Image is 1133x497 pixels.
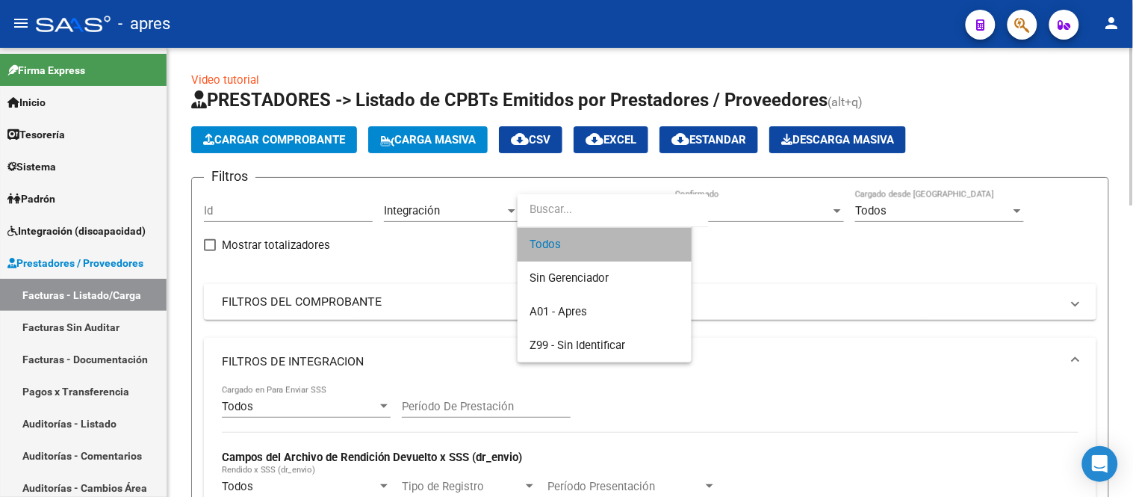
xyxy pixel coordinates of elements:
span: - apres [118,7,170,40]
button: Estandar [659,126,758,153]
span: Integración (discapacidad) [7,223,146,239]
mat-icon: cloud_download [586,130,603,148]
span: EXCEL [586,133,636,146]
span: PRESTADORES -> Listado de CPBTs Emitidos por Prestadores / Proveedores [191,90,828,111]
app-download-masive: Descarga masiva de comprobantes (adjuntos) [769,126,906,153]
strong: Campos del Archivo de Rendición Devuelto x SSS (dr_envio) [222,451,522,464]
mat-expansion-panel-header: FILTROS DE INTEGRACION [204,338,1096,386]
span: Descarga Masiva [781,133,894,146]
mat-icon: cloud_download [511,130,529,148]
span: Tesorería [7,126,65,143]
span: Todos [222,480,253,493]
span: Firma Express [7,62,85,78]
span: CSV [511,133,550,146]
span: Tipo de Registro [402,480,523,493]
mat-icon: person [1103,14,1121,32]
span: Prestadores / Proveedores [7,255,143,271]
mat-icon: menu [12,14,30,32]
span: Período Presentación [547,480,703,493]
a: Video tutorial [191,73,259,87]
mat-icon: cloud_download [671,130,689,148]
span: Carga Masiva [380,133,476,146]
button: Descarga Masiva [769,126,906,153]
span: Todos [222,400,253,413]
mat-expansion-panel-header: FILTROS DEL COMPROBANTE [204,284,1096,320]
span: Inicio [7,94,46,111]
span: Cargar Comprobante [203,133,345,146]
button: Carga Masiva [368,126,488,153]
h3: Filtros [204,166,255,187]
mat-panel-title: FILTROS DE INTEGRACION [222,354,1061,370]
span: No [675,204,690,217]
span: Estandar [671,133,746,146]
span: (alt+q) [828,95,863,109]
button: Cargar Comprobante [191,126,357,153]
span: Sistema [7,158,56,175]
span: Integración [384,204,440,217]
span: Todos [530,204,561,217]
span: Mostrar totalizadores [222,236,330,254]
span: Todos [855,204,887,217]
span: Padrón [7,191,55,207]
mat-panel-title: FILTROS DEL COMPROBANTE [222,294,1061,310]
button: CSV [499,126,562,153]
div: Open Intercom Messenger [1082,446,1118,482]
button: EXCEL [574,126,648,153]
